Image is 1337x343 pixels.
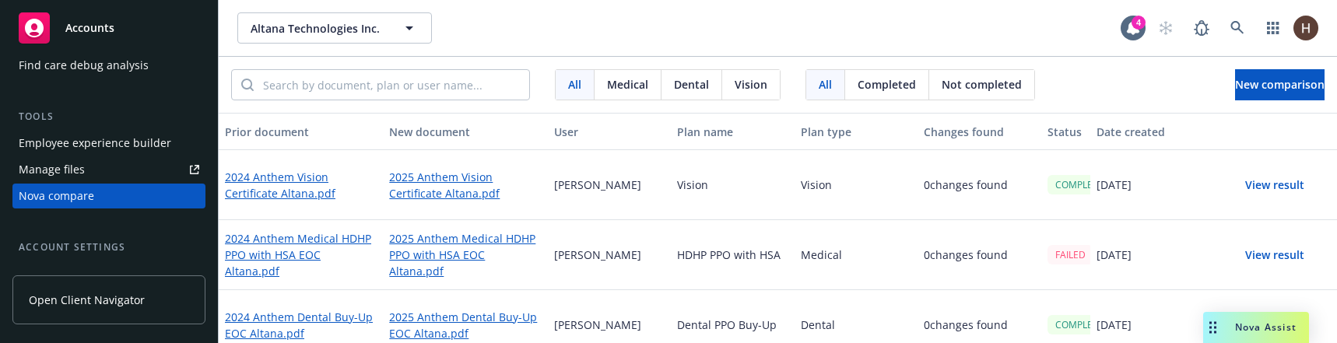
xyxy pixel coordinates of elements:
span: All [819,76,832,93]
div: COMPLETED [1047,315,1118,334]
span: Dental [674,76,709,93]
button: Nova Assist [1203,312,1309,343]
span: Vision [735,76,767,93]
div: Tools [12,109,205,124]
div: Vision [795,150,918,220]
span: Accounts [65,22,114,34]
a: 2025 Anthem Dental Buy-Up EOC Altana.pdf [389,309,541,341]
span: All [568,76,581,93]
button: New document [383,113,547,150]
p: 0 changes found [924,317,1008,333]
div: Prior document [225,124,377,140]
button: Plan type [795,113,918,150]
svg: Search [241,79,254,91]
div: COMPLETED [1047,175,1118,194]
div: Changes found [924,124,1035,140]
button: Date created [1090,113,1214,150]
div: Medical [795,220,918,290]
a: Switch app [1258,12,1289,44]
a: Report a Bug [1186,12,1217,44]
div: Manage files [19,157,85,182]
a: 2024 Anthem Vision Certificate Altana.pdf [225,169,377,201]
div: HDHP PPO with HSA [671,220,795,290]
button: Status [1041,113,1090,150]
div: Plan name [677,124,788,140]
div: User [554,124,665,140]
p: [DATE] [1097,317,1132,333]
div: 4 [1132,16,1146,30]
button: View result [1220,170,1329,201]
a: 2024 Anthem Dental Buy-Up EOC Altana.pdf [225,309,377,341]
button: View result [1220,240,1329,271]
div: Find care debug analysis [19,53,149,78]
a: Service team [12,261,205,286]
span: Open Client Navigator [29,292,145,308]
div: Plan type [801,124,912,140]
button: Changes found [918,113,1041,150]
div: Status [1047,124,1084,140]
div: New document [389,124,541,140]
a: Start snowing [1150,12,1181,44]
p: [PERSON_NAME] [554,247,641,263]
p: [DATE] [1097,177,1132,193]
input: Search by document, plan or user name... [254,70,529,100]
a: 2024 Anthem Medical HDHP PPO with HSA EOC Altana.pdf [225,230,377,279]
div: Account settings [12,240,205,255]
p: 0 changes found [924,247,1008,263]
span: Not completed [942,76,1022,93]
p: [PERSON_NAME] [554,317,641,333]
span: Medical [607,76,648,93]
a: Manage files [12,157,205,182]
p: 0 changes found [924,177,1008,193]
p: [PERSON_NAME] [554,177,641,193]
button: New comparison [1235,69,1325,100]
span: Completed [858,76,916,93]
div: Vision [671,150,795,220]
span: New comparison [1235,77,1325,92]
div: Nova compare [19,184,94,208]
a: Employee experience builder [12,131,205,156]
div: Date created [1097,124,1208,140]
button: User [548,113,672,150]
button: View result [1220,310,1329,341]
a: Find care debug analysis [12,53,205,78]
span: Nova Assist [1235,320,1297,334]
img: photo [1293,16,1318,40]
div: FAILED [1047,245,1093,264]
button: Altana Technologies Inc. [237,12,432,44]
a: Accounts [12,6,205,50]
div: Service team [19,261,86,286]
a: Search [1222,12,1253,44]
a: Nova compare [12,184,205,208]
button: Prior document [219,113,383,150]
div: Employee experience builder [19,131,171,156]
button: Plan name [671,113,795,150]
div: Drag to move [1203,312,1223,343]
a: 2025 Anthem Medical HDHP PPO with HSA EOC Altana.pdf [389,230,541,279]
span: Altana Technologies Inc. [251,20,385,37]
p: [DATE] [1097,247,1132,263]
a: 2025 Anthem Vision Certificate Altana.pdf [389,169,541,201]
